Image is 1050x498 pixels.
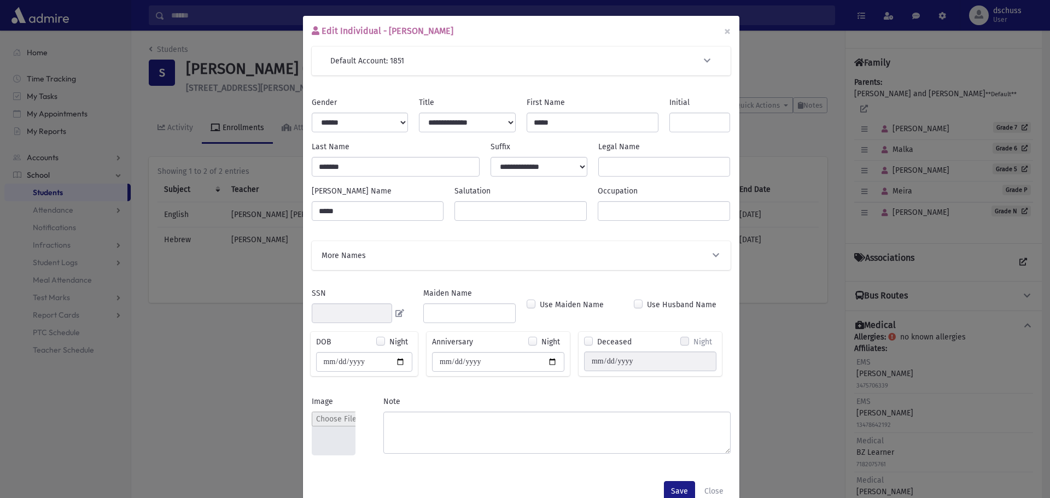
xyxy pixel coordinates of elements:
[647,299,716,310] label: Use Husband Name
[540,299,604,310] label: Use Maiden Name
[312,97,337,108] label: Gender
[312,141,349,153] label: Last Name
[454,185,491,197] label: Salutation
[383,396,400,407] label: Note
[432,336,473,348] label: Anniversary
[715,16,739,46] button: ×
[541,336,560,348] label: Night
[669,97,690,108] label: Initial
[389,336,408,348] label: Night
[527,97,565,108] label: First Name
[597,336,632,348] label: Deceased
[320,250,722,261] button: More Names
[598,141,640,153] label: Legal Name
[316,336,331,348] label: DOB
[491,141,510,153] label: Suffix
[312,185,392,197] label: [PERSON_NAME] Name
[322,250,366,261] span: More Names
[312,25,453,38] h6: Edit Individual - [PERSON_NAME]
[693,336,712,348] label: Night
[423,288,472,299] label: Maiden Name
[312,288,326,299] label: SSN
[598,185,638,197] label: Occupation
[329,55,713,67] button: Default Account: 1851
[419,97,434,108] label: Title
[330,55,404,67] span: Default Account: 1851
[312,396,333,407] label: Image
